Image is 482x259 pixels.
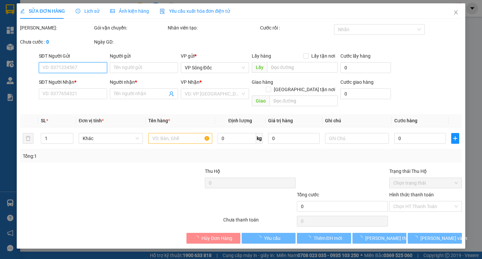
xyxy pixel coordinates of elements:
span: loading [306,236,314,240]
span: [PERSON_NAME] thay đổi [365,235,419,242]
span: [GEOGRAPHIC_DATA] tận nơi [271,86,338,93]
span: loading [358,236,365,240]
span: Lấy hàng [252,53,271,59]
span: plus [452,136,459,141]
input: Cước lấy hàng [340,62,391,73]
button: Yêu cầu [242,233,296,244]
span: Giao hàng [252,79,273,85]
span: VP Nhận [181,79,199,85]
th: Ghi chú [322,114,392,127]
input: Cước giao hàng [340,88,391,99]
span: Ảnh kiện hàng [110,8,149,14]
span: Khác [83,133,139,143]
span: Chọn trạng thái [393,178,458,188]
button: [PERSON_NAME] và In [408,233,462,244]
span: kg [256,133,263,144]
div: Người gửi [110,52,178,60]
span: Giao [252,95,269,106]
span: user-add [169,91,174,96]
img: icon [160,9,165,14]
div: Gói vận chuyển: [94,24,167,31]
div: Cước rồi : [260,24,333,31]
span: Thêm ĐH mới [314,235,342,242]
div: VP gửi [181,52,249,60]
div: Nhân viên tạo: [168,24,259,31]
span: Tên hàng [148,118,170,123]
div: SĐT Người Nhận [39,78,107,86]
div: Người nhận [110,78,178,86]
span: Lấy [252,62,267,73]
div: Ngày GD: [94,38,167,46]
input: Ghi Chú [325,133,389,144]
span: Cước hàng [394,118,417,123]
span: Định lượng [228,118,252,123]
b: 0 [46,39,49,45]
button: delete [23,133,33,144]
input: VD: Bàn, Ghế [148,133,212,144]
button: [PERSON_NAME] thay đổi [352,233,406,244]
label: Cước lấy hàng [340,53,371,59]
label: Hình thức thanh toán [389,192,434,197]
span: SL [41,118,46,123]
span: Giá trị hàng [268,118,293,123]
span: picture [110,9,115,13]
button: Thêm ĐH mới [297,233,351,244]
span: Hủy Đơn Hàng [202,235,232,242]
button: Close [447,3,465,22]
span: close [453,10,459,15]
div: SĐT Người Gửi [39,52,107,60]
input: Dọc đường [269,95,338,106]
input: Dọc đường [267,62,338,73]
span: loading [257,236,264,240]
span: edit [20,9,25,13]
span: Tổng cước [297,192,319,197]
span: loading [413,236,420,240]
span: SỬA ĐƠN HÀNG [20,8,65,14]
span: clock-circle [76,9,80,13]
span: Đơn vị tính [79,118,104,123]
span: Thu Hộ [205,169,220,174]
span: loading [194,236,202,240]
div: Trạng thái Thu Hộ [389,168,462,175]
button: Hủy Đơn Hàng [186,233,240,244]
span: Lấy tận nơi [309,52,338,60]
div: [PERSON_NAME]: [20,24,93,31]
button: plus [451,133,459,144]
div: Chưa thanh toán [223,216,297,228]
span: Yêu cầu [264,235,280,242]
span: VP Sông Đốc [185,63,245,73]
div: Chưa cước : [20,38,93,46]
label: Cước giao hàng [340,79,374,85]
div: Tổng: 1 [23,152,186,160]
span: [PERSON_NAME] và In [420,235,467,242]
span: Lịch sử [76,8,99,14]
span: Yêu cầu xuất hóa đơn điện tử [160,8,230,14]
